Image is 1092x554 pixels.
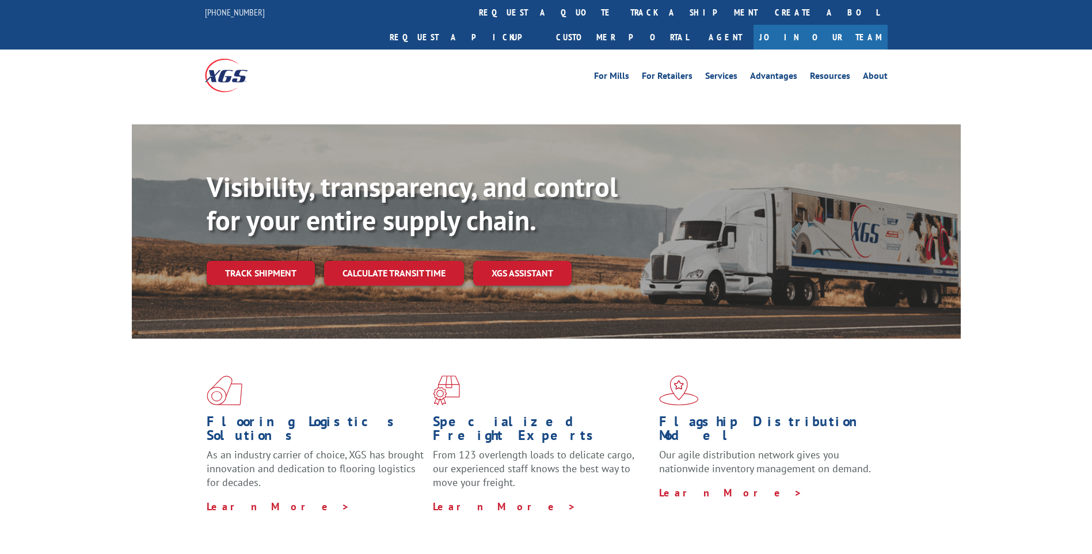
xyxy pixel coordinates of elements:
a: Learn More > [433,500,576,513]
a: Agent [697,25,754,50]
span: Our agile distribution network gives you nationwide inventory management on demand. [659,448,871,475]
img: xgs-icon-focused-on-flooring-red [433,375,460,405]
a: For Mills [594,71,629,84]
span: As an industry carrier of choice, XGS has brought innovation and dedication to flooring logistics... [207,448,424,489]
h1: Flagship Distribution Model [659,415,877,448]
a: Customer Portal [547,25,697,50]
a: Learn More > [659,486,802,499]
a: Learn More > [207,500,350,513]
img: xgs-icon-total-supply-chain-intelligence-red [207,375,242,405]
a: Track shipment [207,261,315,285]
p: From 123 overlength loads to delicate cargo, our experienced staff knows the best way to move you... [433,448,650,499]
a: Calculate transit time [324,261,464,286]
a: For Retailers [642,71,693,84]
a: Advantages [750,71,797,84]
a: Resources [810,71,850,84]
img: xgs-icon-flagship-distribution-model-red [659,375,699,405]
h1: Flooring Logistics Solutions [207,415,424,448]
a: About [863,71,888,84]
a: [PHONE_NUMBER] [205,6,265,18]
a: XGS ASSISTANT [473,261,572,286]
a: Request a pickup [381,25,547,50]
a: Services [705,71,737,84]
b: Visibility, transparency, and control for your entire supply chain. [207,169,618,238]
h1: Specialized Freight Experts [433,415,650,448]
a: Join Our Team [754,25,888,50]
